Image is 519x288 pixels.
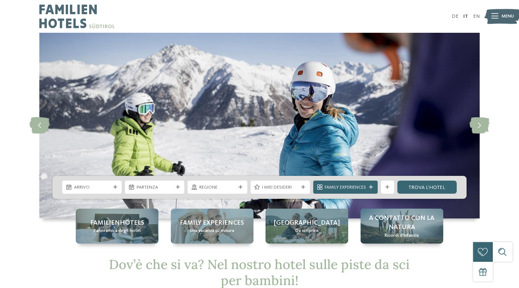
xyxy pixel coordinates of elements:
[199,184,236,191] span: Regione
[325,184,366,191] span: Family Experiences
[274,218,340,228] span: [GEOGRAPHIC_DATA]
[190,228,234,234] span: Una vacanza su misura
[473,14,480,19] a: EN
[76,209,158,244] a: Hotel sulle piste da sci per bambini: divertimento senza confini Familienhotels Panoramica degli ...
[463,14,468,19] a: IT
[94,228,141,234] span: Panoramica degli hotel
[295,228,319,234] span: Da scoprire
[171,209,253,244] a: Hotel sulle piste da sci per bambini: divertimento senza confini Family experiences Una vacanza s...
[137,184,173,191] span: Partenza
[262,184,298,191] span: I miei desideri
[502,13,514,20] span: Menu
[397,181,457,194] a: trova l’hotel
[180,218,244,228] span: Family experiences
[367,214,437,232] span: A contatto con la natura
[385,232,419,239] span: Ricordi d’infanzia
[452,14,459,19] a: DE
[39,33,480,218] img: Hotel sulle piste da sci per bambini: divertimento senza confini
[90,218,144,228] span: Familienhotels
[266,209,348,244] a: Hotel sulle piste da sci per bambini: divertimento senza confini [GEOGRAPHIC_DATA] Da scoprire
[74,184,110,191] span: Arrivo
[361,209,443,244] a: Hotel sulle piste da sci per bambini: divertimento senza confini A contatto con la natura Ricordi...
